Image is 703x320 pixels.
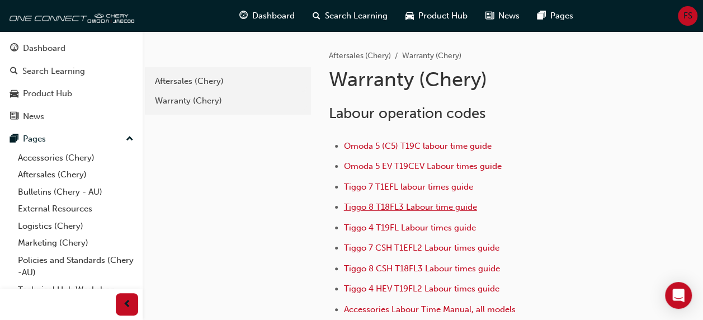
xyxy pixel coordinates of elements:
a: Bulletins (Chery - AU) [13,183,138,201]
a: Dashboard [4,38,138,59]
div: Dashboard [23,42,65,55]
a: Product Hub [4,83,138,104]
a: search-iconSearch Learning [304,4,397,27]
div: News [23,110,44,123]
button: FS [678,6,697,26]
span: Labour operation codes [329,105,485,122]
a: Tiggo 7 CSH T1EFL2 Labour times guide [344,243,499,253]
a: Tiggo 4 T19FL Labour times guide [344,223,476,233]
a: Tiggo 7 T1EFL labour times guide [344,182,473,192]
a: Aftersales (Chery) [149,72,306,91]
span: car-icon [10,89,18,99]
span: Pages [550,10,573,22]
span: Dashboard [252,10,295,22]
span: guage-icon [239,9,248,23]
span: FS [683,10,692,22]
a: Tiggo 8 T18FL3 Labour time guide [344,202,477,212]
img: oneconnect [6,4,134,27]
a: pages-iconPages [529,4,582,27]
span: pages-icon [10,134,18,144]
a: Marketing (Chery) [13,234,138,252]
button: DashboardSearch LearningProduct HubNews [4,36,138,129]
span: Search Learning [325,10,388,22]
a: Technical Hub Workshop information [13,281,138,311]
a: Logistics (Chery) [13,218,138,235]
span: Product Hub [418,10,468,22]
a: Accessories Labour Time Manual, all models [344,304,516,314]
span: search-icon [10,67,18,77]
div: Pages [23,133,46,145]
span: pages-icon [537,9,546,23]
a: Tiggo 8 CSH T18FL3 Labour times guide [344,263,500,274]
button: Pages [4,129,138,149]
a: External Resources [13,200,138,218]
a: Policies and Standards (Chery -AU) [13,252,138,281]
span: prev-icon [123,298,131,312]
a: Omoda 5 EV T19CEV Labour times guide [344,161,502,171]
a: news-iconNews [476,4,529,27]
a: Accessories (Chery) [13,149,138,167]
a: Warranty (Chery) [149,91,306,111]
span: guage-icon [10,44,18,54]
div: Warranty (Chery) [155,95,301,107]
a: guage-iconDashboard [230,4,304,27]
span: News [498,10,520,22]
li: Warranty (Chery) [402,50,461,63]
a: Omoda 5 (C5) T19C labour time guide [344,141,492,151]
div: Product Hub [23,87,72,100]
span: search-icon [313,9,320,23]
div: Search Learning [22,65,85,78]
a: Aftersales (Chery) [13,166,138,183]
h1: Warranty (Chery) [329,67,618,92]
span: car-icon [405,9,414,23]
div: Open Intercom Messenger [665,282,692,309]
span: news-icon [10,112,18,122]
a: News [4,106,138,127]
span: news-icon [485,9,494,23]
a: Search Learning [4,61,138,82]
a: Tiggo 4 HEV T19FL2 Labour times guide [344,284,499,294]
a: car-iconProduct Hub [397,4,476,27]
div: Aftersales (Chery) [155,75,301,88]
span: up-icon [126,132,134,147]
a: Aftersales (Chery) [329,51,391,60]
